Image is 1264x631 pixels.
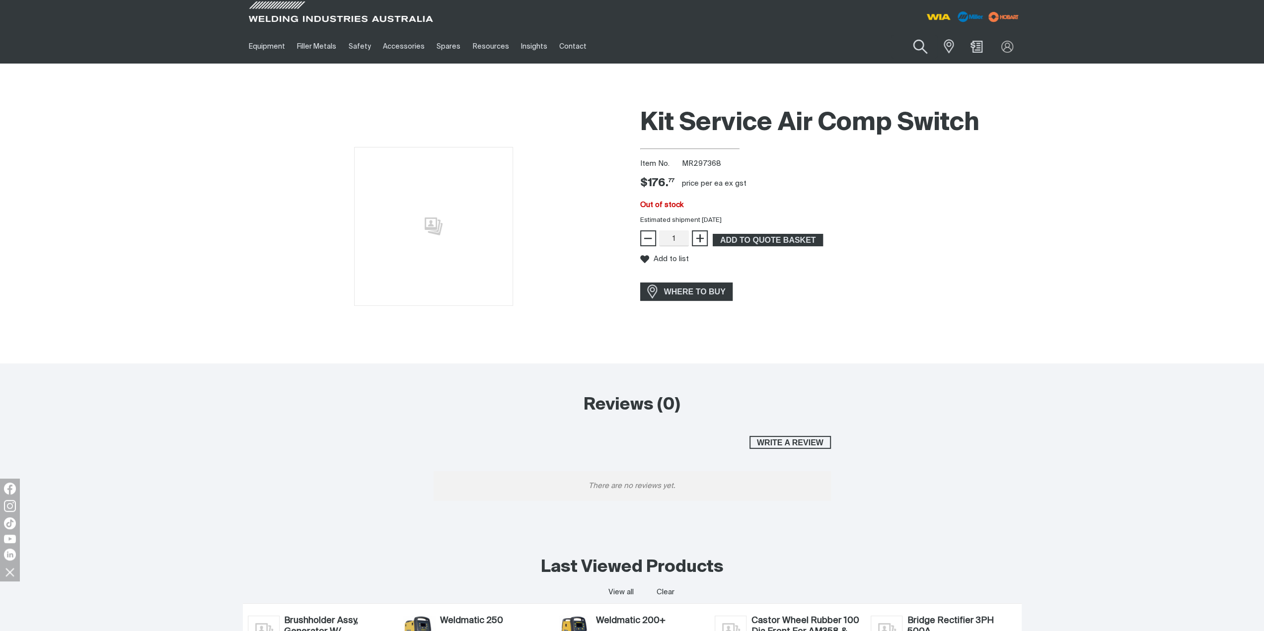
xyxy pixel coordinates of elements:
a: Spares [431,29,466,64]
button: Write a review [749,436,831,449]
img: No image for this product [354,147,513,306]
img: YouTube [4,535,16,543]
div: Price [640,176,674,191]
img: LinkedIn [4,549,16,561]
img: TikTok [4,517,16,529]
sup: 77 [669,178,674,183]
a: Filler Metals [291,29,342,64]
a: Resources [466,29,515,64]
button: Search products [900,33,941,61]
span: MR297368 [682,160,721,167]
a: Weldmatic 250 [440,616,549,627]
a: Equipment [243,29,291,64]
p: There are no reviews yet. [434,471,831,501]
input: Product name or item number... [891,35,937,58]
span: ADD TO QUOTE BASKET [714,234,822,247]
span: − [643,230,653,247]
a: Contact [553,29,593,64]
h2: Last Viewed Products [541,557,724,578]
img: hide socials [1,563,18,580]
span: + [695,230,704,247]
a: Accessories [377,29,431,64]
a: View all last viewed products [608,587,633,597]
img: Facebook [4,483,16,494]
span: Add to list [654,255,689,263]
span: Item No. [640,158,680,170]
div: price per EA [682,179,723,189]
div: ex gst [725,179,746,189]
div: Estimated shipment [DATE] [632,215,1030,225]
button: Add to list [640,255,689,264]
span: Out of stock [640,201,683,209]
a: Shopping cart (0 product(s)) [968,41,984,53]
a: Insights [515,29,553,64]
span: Write a review [750,436,830,449]
button: Clear all last viewed products [655,585,677,599]
a: Safety [342,29,376,64]
img: Instagram [4,500,16,512]
h1: Kit Service Air Comp Switch [640,107,1022,140]
span: $176. [640,176,674,191]
nav: Main [243,29,827,64]
a: Weldmatic 200+ [595,616,705,627]
button: Add Kit Service Air Comp Switch to the shopping cart [713,234,823,247]
a: WHERE TO BUY [640,282,733,301]
h2: Reviews (0) [434,394,831,416]
img: miller [985,9,1022,24]
span: WHERE TO BUY [658,284,732,300]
